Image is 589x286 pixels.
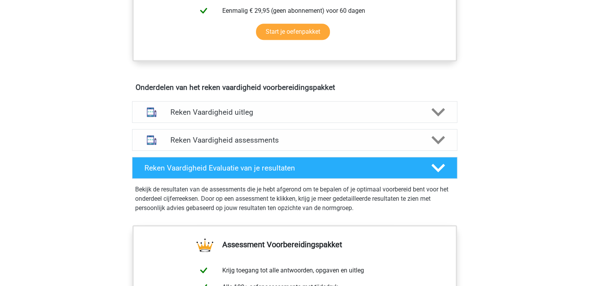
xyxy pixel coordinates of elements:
[136,83,454,92] h4: Onderdelen van het reken vaardigheid voorbereidingspakket
[129,157,460,179] a: Reken Vaardigheid Evaluatie van je resultaten
[142,102,161,122] img: reken vaardigheid uitleg
[256,24,330,40] a: Start je oefenpakket
[129,101,460,123] a: uitleg Reken Vaardigheid uitleg
[170,136,419,145] h4: Reken Vaardigheid assessments
[135,185,454,213] p: Bekijk de resultaten van de assessments die je hebt afgerond om te bepalen of je optimaal voorber...
[144,164,419,172] h4: Reken Vaardigheid Evaluatie van je resultaten
[170,108,419,117] h4: Reken Vaardigheid uitleg
[129,129,460,151] a: assessments Reken Vaardigheid assessments
[142,130,161,150] img: reken vaardigheid assessments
